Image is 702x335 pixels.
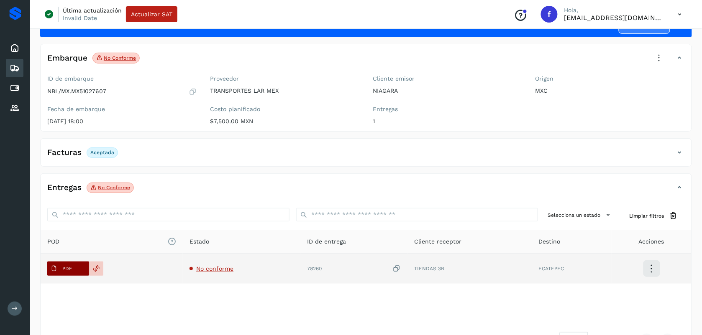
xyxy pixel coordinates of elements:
h4: Embarque [47,53,87,63]
p: Aceptada [90,150,114,155]
div: EmbarqueNo conforme [41,51,692,72]
label: Origen [535,75,685,82]
div: Inicio [6,39,23,57]
button: Limpiar filtros [623,208,685,223]
button: Selecciona un estado [545,208,616,222]
p: MXC [535,87,685,94]
span: Cliente receptor [414,237,461,246]
span: Destino [539,237,561,246]
p: NIAGARA [373,87,522,94]
div: FacturasAceptada [41,145,692,166]
p: [DATE] 18:00 [47,118,197,125]
p: No conforme [98,185,130,190]
span: Acciones [639,237,664,246]
button: PDF [47,261,89,276]
p: TRANSPORTES LAR MEX [210,87,359,94]
label: Fecha de embarque [47,106,197,113]
label: Cliente emisor [373,75,522,82]
span: Actualizar SAT [131,11,172,17]
label: Proveedor [210,75,359,82]
span: POD [47,237,176,246]
label: Costo planificado [210,106,359,113]
p: Última actualización [63,7,122,14]
button: Actualizar SAT [126,6,177,22]
p: Invalid Date [63,14,97,22]
label: Entregas [373,106,522,113]
span: ID de entrega [307,237,346,246]
td: ECATEPEC [532,254,612,284]
td: TIENDAS 3B [407,254,532,284]
div: 78260 [307,264,401,273]
label: ID de embarque [47,75,197,82]
div: Embarques [6,59,23,77]
div: EntregasNo conforme [41,180,692,201]
p: PDF [62,266,72,272]
span: Limpiar filtros [630,212,664,220]
h4: Facturas [47,148,82,157]
p: NBL/MX.MX51027607 [47,88,106,95]
div: Cuentas por pagar [6,79,23,97]
p: No conforme [104,55,136,61]
div: Reemplazar POD [89,261,103,276]
h4: Entregas [47,183,82,193]
span: Estado [190,237,209,246]
div: Proveedores [6,99,23,117]
p: $7,500.00 MXN [210,118,359,125]
p: fepadilla@niagarawater.com [564,14,665,22]
p: Hola, [564,7,665,14]
p: 1 [373,118,522,125]
span: No conforme [196,265,233,272]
